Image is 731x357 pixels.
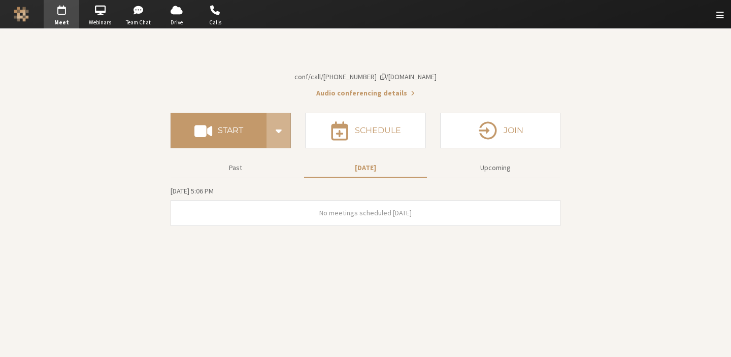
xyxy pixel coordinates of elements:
[121,18,156,27] span: Team Chat
[305,113,425,148] button: Schedule
[174,159,297,177] button: Past
[44,18,79,27] span: Meet
[434,159,557,177] button: Upcoming
[171,113,267,148] button: Start
[294,72,437,82] button: Copy my meeting room linkCopy my meeting room link
[267,113,291,148] div: Start conference options
[504,126,523,135] h4: Join
[304,159,427,177] button: [DATE]
[14,7,29,22] img: Iotum
[294,72,437,81] span: Copy my meeting room link
[171,186,214,196] span: [DATE] 5:06 PM
[355,126,401,135] h4: Schedule
[171,185,560,226] section: Today's Meetings
[82,18,118,27] span: Webinars
[218,126,243,135] h4: Start
[159,18,194,27] span: Drive
[171,47,560,99] section: Account details
[316,88,415,99] button: Audio conferencing details
[197,18,233,27] span: Calls
[440,113,560,148] button: Join
[319,208,412,217] span: No meetings scheduled [DATE]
